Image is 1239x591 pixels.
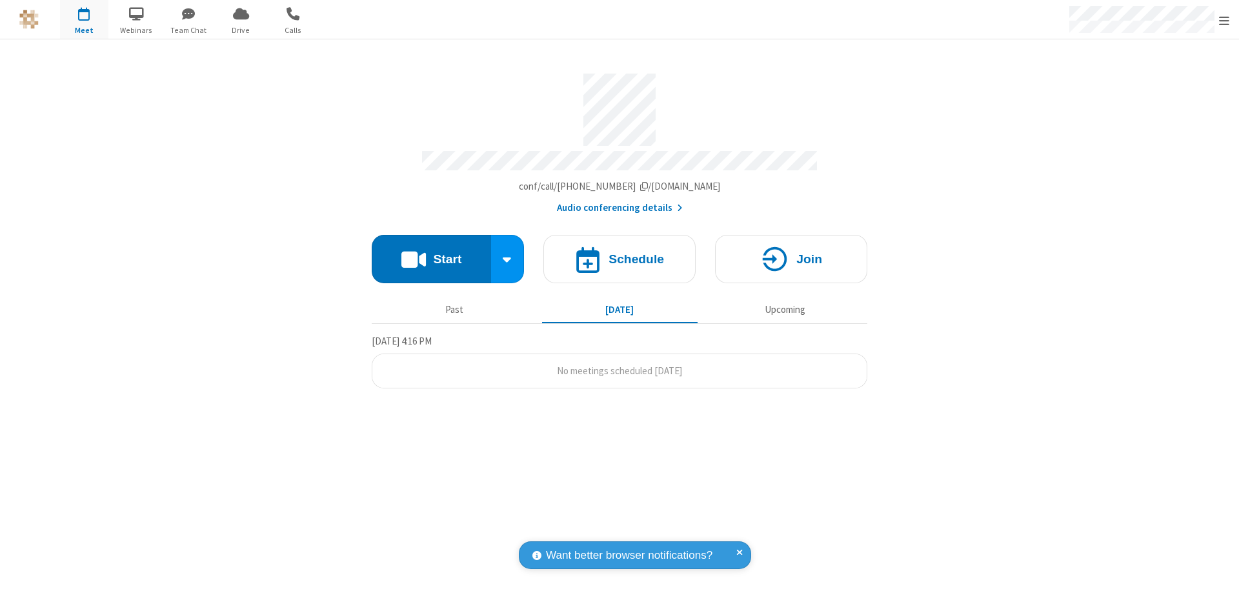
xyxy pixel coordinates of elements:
[377,297,532,322] button: Past
[542,297,698,322] button: [DATE]
[269,25,317,36] span: Calls
[1207,557,1229,582] iframe: Chat
[165,25,213,36] span: Team Chat
[609,253,664,265] h4: Schedule
[217,25,265,36] span: Drive
[543,235,696,283] button: Schedule
[519,180,721,192] span: Copy my meeting room link
[112,25,161,36] span: Webinars
[546,547,712,564] span: Want better browser notifications?
[519,179,721,194] button: Copy my meeting room linkCopy my meeting room link
[19,10,39,29] img: QA Selenium DO NOT DELETE OR CHANGE
[433,253,461,265] h4: Start
[372,64,867,215] section: Account details
[557,201,683,215] button: Audio conferencing details
[372,235,491,283] button: Start
[372,335,432,347] span: [DATE] 4:16 PM
[60,25,108,36] span: Meet
[796,253,822,265] h4: Join
[707,297,863,322] button: Upcoming
[715,235,867,283] button: Join
[557,365,682,377] span: No meetings scheduled [DATE]
[372,334,867,389] section: Today's Meetings
[491,235,525,283] div: Start conference options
